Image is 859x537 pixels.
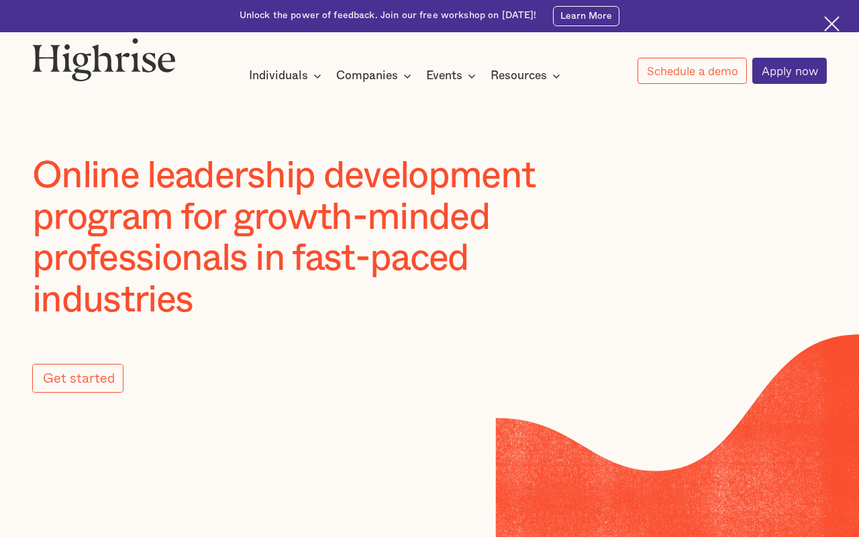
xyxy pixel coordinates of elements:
div: Events [426,68,462,84]
div: Resources [491,68,564,84]
a: Apply now [752,58,827,85]
div: Individuals [249,68,325,84]
img: Cross icon [824,16,840,32]
img: Highrise logo [32,38,176,81]
a: Get started [32,364,123,392]
h1: Online leadership development program for growth-minded professionals in fast-paced industries [32,156,612,321]
a: Schedule a demo [638,58,747,84]
div: Resources [491,68,547,84]
div: Individuals [249,68,308,84]
div: Companies [336,68,415,84]
div: Unlock the power of feedback. Join our free workshop on [DATE]! [240,9,537,22]
a: Learn More [553,6,620,27]
div: Companies [336,68,398,84]
div: Events [426,68,480,84]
